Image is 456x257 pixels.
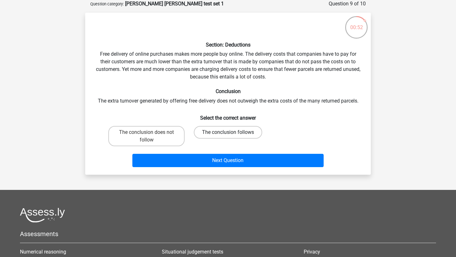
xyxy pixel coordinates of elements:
[194,126,262,139] label: The conclusion follows
[88,18,368,170] div: Free delivery of online purchases makes more people buy online. The delivery costs that companies...
[90,2,124,6] small: Question category:
[125,1,224,7] strong: [PERSON_NAME] [PERSON_NAME] test set 1
[20,249,66,255] a: Numerical reasoning
[162,249,223,255] a: Situational judgement tests
[95,88,361,94] h6: Conclusion
[20,230,436,238] h5: Assessments
[304,249,320,255] a: Privacy
[95,42,361,48] h6: Section: Deductions
[108,126,185,146] label: The conclusion does not follow
[345,16,368,31] div: 00:52
[95,110,361,121] h6: Select the correct answer
[132,154,324,167] button: Next Question
[20,208,65,223] img: Assessly logo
